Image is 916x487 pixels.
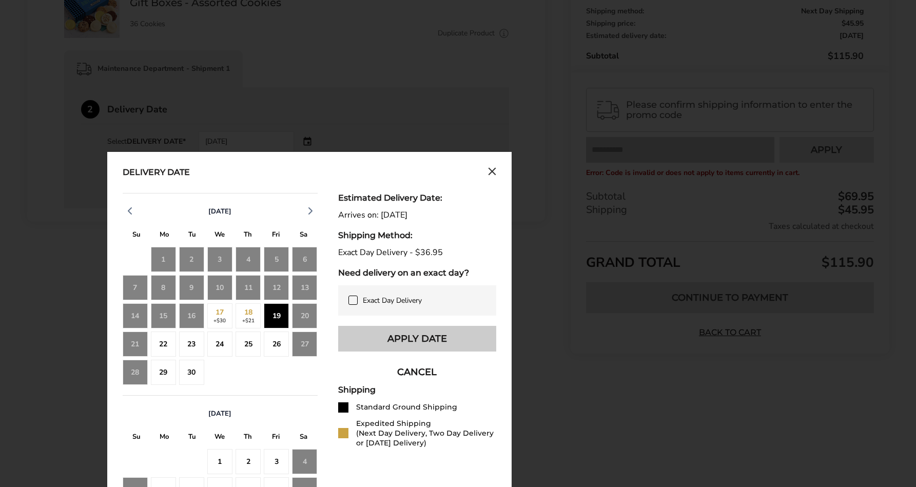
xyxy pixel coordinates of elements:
[208,207,231,216] span: [DATE]
[356,419,496,448] div: Expedited Shipping (Next Day Delivery, Two Day Delivery or [DATE] Delivery)
[356,402,457,412] div: Standard Ground Shipping
[123,228,150,244] div: S
[338,210,496,220] div: Arrives on: [DATE]
[338,326,496,352] button: Apply Date
[289,228,317,244] div: S
[150,430,178,446] div: M
[123,430,150,446] div: S
[204,207,236,216] button: [DATE]
[204,409,236,418] button: [DATE]
[234,430,262,446] div: T
[338,268,496,278] div: Need delivery on an exact day?
[338,248,496,258] div: Exact Day Delivery - $36.95
[262,430,289,446] div: F
[208,409,231,418] span: [DATE]
[123,167,190,179] div: Delivery Date
[338,385,496,395] div: Shipping
[206,228,233,244] div: W
[206,430,233,446] div: W
[178,228,206,244] div: T
[338,359,496,385] button: CANCEL
[178,430,206,446] div: T
[289,430,317,446] div: S
[338,193,496,203] div: Estimated Delivery Date:
[488,167,496,179] button: Close calendar
[262,228,289,244] div: F
[150,228,178,244] div: M
[338,230,496,240] div: Shipping Method:
[363,296,422,305] span: Exact Day Delivery
[234,228,262,244] div: T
